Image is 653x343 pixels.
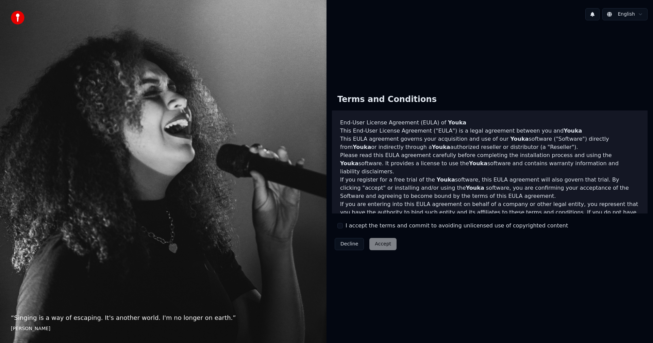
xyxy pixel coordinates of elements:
[510,136,529,142] span: Youka
[340,176,639,200] p: If you register for a free trial of the software, this EULA agreement will also govern that trial...
[466,185,484,191] span: Youka
[340,151,639,176] p: Please read this EULA agreement carefully before completing the installation process and using th...
[432,144,450,150] span: Youka
[437,176,455,183] span: Youka
[11,313,316,323] p: “ Singing is a way of escaping. It's another world. I'm no longer on earth. ”
[564,127,582,134] span: Youka
[469,160,487,167] span: Youka
[340,135,639,151] p: This EULA agreement governs your acquisition and use of our software ("Software") directly from o...
[340,200,639,233] p: If you are entering into this EULA agreement on behalf of a company or other legal entity, you re...
[340,119,639,127] h3: End-User License Agreement (EULA) of
[346,222,568,230] label: I accept the terms and commit to avoiding unlicensed use of copyrighted content
[340,160,358,167] span: Youka
[335,238,364,250] button: Decline
[11,11,24,24] img: youka
[340,127,639,135] p: This End-User License Agreement ("EULA") is a legal agreement between you and
[332,89,442,110] div: Terms and Conditions
[353,144,371,150] span: Youka
[11,325,316,332] footer: [PERSON_NAME]
[448,119,466,126] span: Youka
